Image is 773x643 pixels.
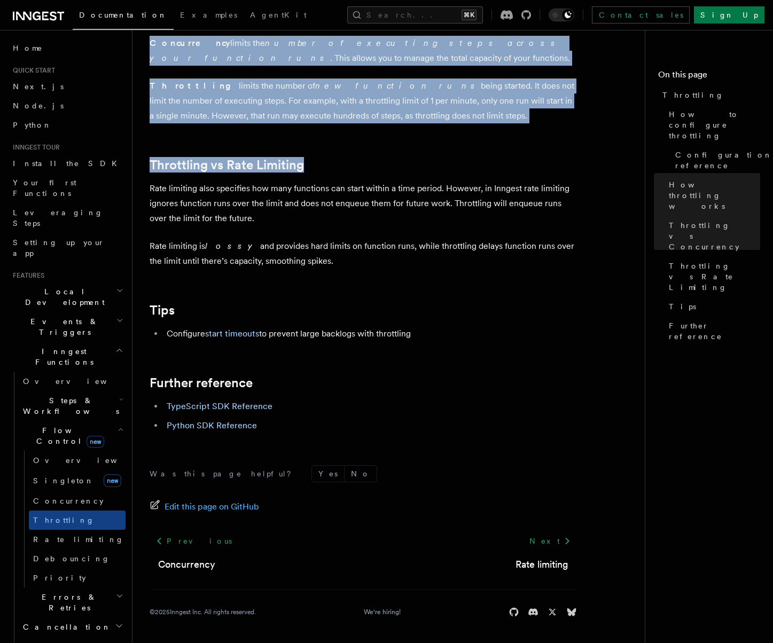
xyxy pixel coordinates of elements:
[19,451,126,587] div: Flow Controlnew
[549,9,574,21] button: Toggle dark mode
[675,150,772,171] span: Configuration reference
[19,592,116,613] span: Errors & Retries
[13,208,103,228] span: Leveraging Steps
[29,491,126,511] a: Concurrency
[19,421,126,451] button: Flow Controlnew
[165,499,259,514] span: Edit this page on GitHub
[19,587,126,617] button: Errors & Retries
[150,38,230,48] strong: Concurrency
[9,342,126,372] button: Inngest Functions
[671,145,760,175] a: Configuration reference
[665,316,760,346] a: Further reference
[244,3,313,29] a: AgentKit
[29,451,126,470] a: Overview
[33,497,104,505] span: Concurrency
[669,320,760,342] span: Further reference
[315,81,481,91] em: new function runs
[13,43,43,53] span: Home
[33,516,95,524] span: Throttling
[665,216,760,256] a: Throttling vs Concurrency
[9,77,126,96] a: Next.js
[33,574,86,582] span: Priority
[19,391,126,421] button: Steps & Workflows
[9,115,126,135] a: Python
[669,220,760,252] span: Throttling vs Concurrency
[9,282,126,312] button: Local Development
[9,154,126,173] a: Install the SDK
[150,303,175,318] a: Tips
[19,622,111,632] span: Cancellation
[19,372,126,391] a: Overview
[150,375,253,390] a: Further reference
[29,549,126,568] a: Debouncing
[9,346,115,367] span: Inngest Functions
[9,316,116,338] span: Events & Triggers
[150,531,238,551] a: Previous
[150,239,577,269] p: Rate limiting is and provides hard limits on function runs, while throttling delays function runs...
[150,81,239,91] strong: Throttling
[33,476,94,485] span: Singleton
[312,466,344,482] button: Yes
[33,554,110,563] span: Debouncing
[158,557,215,572] a: Concurrency
[205,328,259,339] a: start timeouts
[658,68,760,85] h4: On this page
[19,617,126,637] button: Cancellation
[150,608,256,616] div: © 2025 Inngest Inc. All rights reserved.
[29,511,126,530] a: Throttling
[669,261,760,293] span: Throttling vs Rate Limiting
[592,6,690,23] a: Contact sales
[104,474,121,487] span: new
[150,181,577,226] p: Rate limiting also specifies how many functions can start within a time period. However, in Innge...
[665,175,760,216] a: How throttling works
[13,121,52,129] span: Python
[694,6,764,23] a: Sign Up
[33,535,124,544] span: Rate limiting
[669,179,760,211] span: How throttling works
[9,96,126,115] a: Node.js
[250,11,307,19] span: AgentKit
[13,178,76,198] span: Your first Functions
[29,470,126,491] a: Singletonnew
[9,233,126,263] a: Setting up your app
[150,38,561,63] em: number of executing steps across your function runs
[665,105,760,145] a: How to configure throttling
[665,297,760,316] a: Tips
[9,38,126,58] a: Home
[150,79,577,123] p: limits the number of being started. It does not limit the number of executing steps. For example,...
[364,608,401,616] a: We're hiring!
[9,173,126,203] a: Your first Functions
[180,11,237,19] span: Examples
[669,109,760,141] span: How to configure throttling
[163,326,577,341] li: Configure to prevent large backlogs with throttling
[523,531,577,551] a: Next
[665,256,760,297] a: Throttling vs Rate Limiting
[13,101,64,110] span: Node.js
[29,530,126,549] a: Rate limiting
[79,11,167,19] span: Documentation
[13,159,123,168] span: Install the SDK
[33,456,143,465] span: Overview
[13,238,105,257] span: Setting up your app
[9,66,55,75] span: Quick start
[669,301,696,312] span: Tips
[462,10,477,20] kbd: ⌘K
[73,3,174,30] a: Documentation
[174,3,244,29] a: Examples
[19,395,119,417] span: Steps & Workflows
[150,468,299,479] p: Was this page helpful?
[167,401,272,411] a: TypeScript SDK Reference
[9,271,44,280] span: Features
[9,286,116,308] span: Local Development
[87,436,104,448] span: new
[658,85,760,105] a: Throttling
[9,312,126,342] button: Events & Triggers
[347,6,483,23] button: Search...⌘K
[150,499,259,514] a: Edit this page on GitHub
[9,143,60,152] span: Inngest tour
[205,241,260,251] em: lossy
[13,82,64,91] span: Next.js
[29,568,126,587] a: Priority
[167,420,257,430] a: Python SDK Reference
[19,425,118,446] span: Flow Control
